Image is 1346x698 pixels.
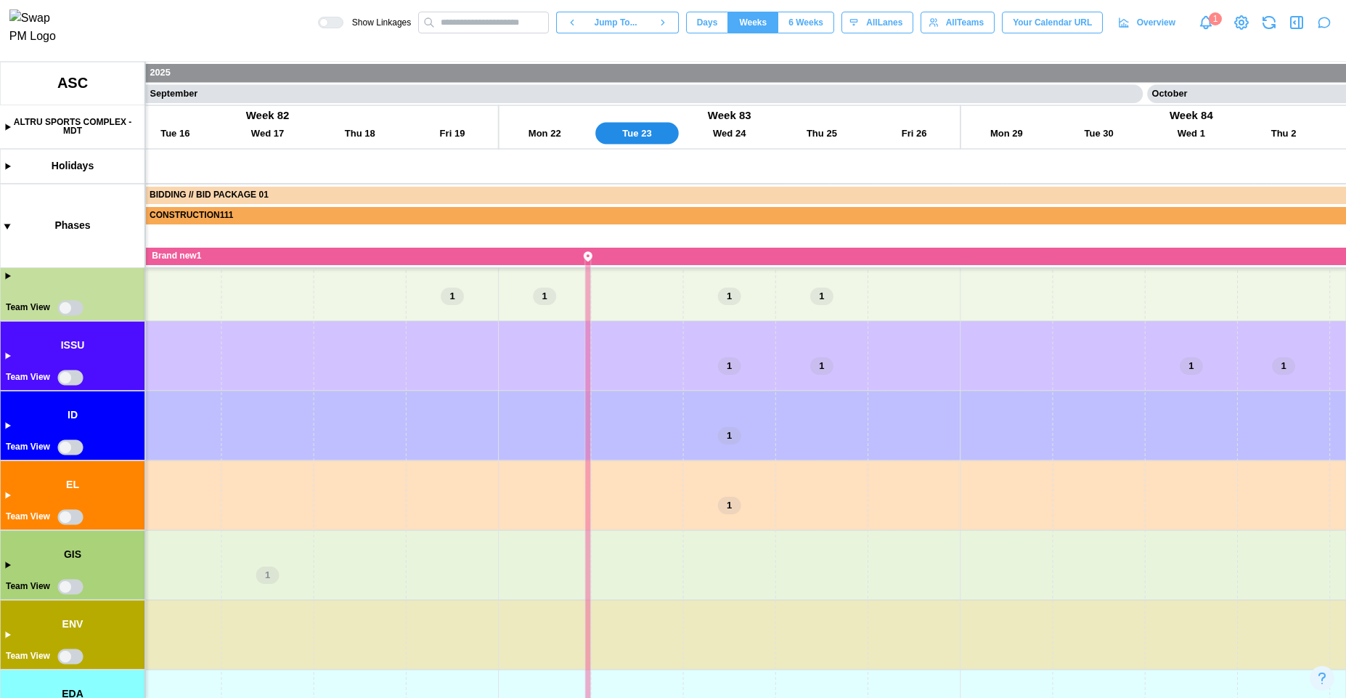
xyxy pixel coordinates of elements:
span: All Teams [946,12,984,33]
button: 6 Weeks [778,12,834,33]
button: Weeks [728,12,778,33]
span: All Lanes [866,12,902,33]
span: Jump To... [595,12,637,33]
span: Overview [1137,12,1175,33]
button: AllLanes [841,12,913,33]
span: Show Linkages [343,17,411,28]
img: Swap PM Logo [9,9,68,46]
span: Days [697,12,718,33]
button: Open project assistant [1314,12,1334,33]
div: 1 [1209,12,1222,25]
a: Overview [1110,12,1186,33]
button: Days [686,12,729,33]
button: Your Calendar URL [1002,12,1103,33]
span: Your Calendar URL [1013,12,1092,33]
a: View Project [1231,12,1252,33]
button: Open Drawer [1286,12,1307,33]
span: Weeks [739,12,767,33]
a: Notifications [1194,10,1218,35]
button: Refresh Grid [1256,9,1283,36]
button: AllTeams [921,12,995,33]
button: Jump To... [587,12,647,33]
span: 6 Weeks [788,12,823,33]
